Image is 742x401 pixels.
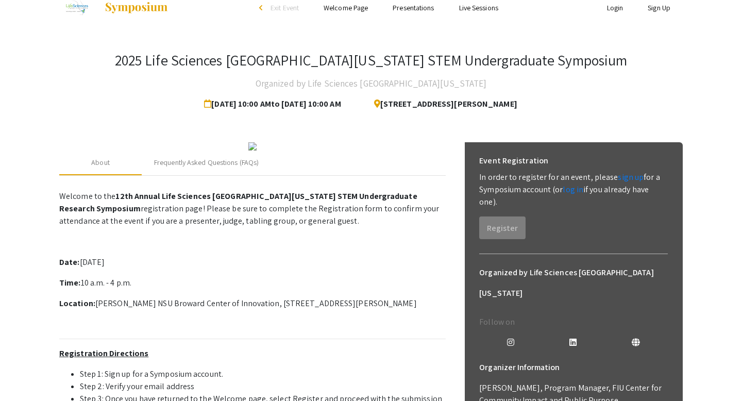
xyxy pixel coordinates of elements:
[115,52,628,69] h3: 2025 Life Sciences [GEOGRAPHIC_DATA][US_STATE] STEM Undergraduate Symposium
[479,357,668,378] h6: Organizer Information
[479,262,668,304] h6: Organized by Life Sciences [GEOGRAPHIC_DATA][US_STATE]
[59,298,95,309] strong: Location:
[59,348,148,359] u: Registration Directions
[59,256,446,269] p: [DATE]
[59,190,446,227] p: Welcome to the registration page! Please be sure to complete the Registration form to confirm you...
[607,3,623,12] a: Login
[8,355,44,393] iframe: Chat
[479,151,548,171] h6: Event Registration
[479,216,526,239] button: Register
[104,2,168,14] img: Symposium by ForagerOne
[59,277,446,289] p: 10 a.m. - 4 p.m.
[256,73,486,94] h4: Organized by Life Sciences [GEOGRAPHIC_DATA][US_STATE]
[59,277,81,288] strong: Time:
[459,3,498,12] a: Live Sessions
[204,94,345,114] span: [DATE] 10:00 AM to [DATE] 10:00 AM
[648,3,670,12] a: Sign Up
[80,380,446,393] li: Step 2: Verify your email address
[618,172,644,182] a: sign up
[479,171,668,208] p: In order to register for an event, please for a Symposium account (or if you already have one).
[59,257,80,268] strong: Date:
[479,316,668,328] p: Follow on
[59,297,446,310] p: [PERSON_NAME] NSU Broward Center of Innovation, [STREET_ADDRESS][PERSON_NAME]
[59,191,417,214] strong: 12th Annual Life Sciences [GEOGRAPHIC_DATA][US_STATE] STEM Undergraduate Research Symposium
[154,157,259,168] div: Frequently Asked Questions (FAQs)
[366,94,517,114] span: [STREET_ADDRESS][PERSON_NAME]
[324,3,368,12] a: Welcome Page
[563,184,583,195] a: log in
[393,3,434,12] a: Presentations
[80,368,446,380] li: Step 1: Sign up for a Symposium account.
[271,3,299,12] span: Exit Event
[248,142,257,151] img: 32153a09-f8cb-4114-bf27-cfb6bc84fc69.png
[259,5,265,11] div: arrow_back_ios
[91,157,110,168] div: About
